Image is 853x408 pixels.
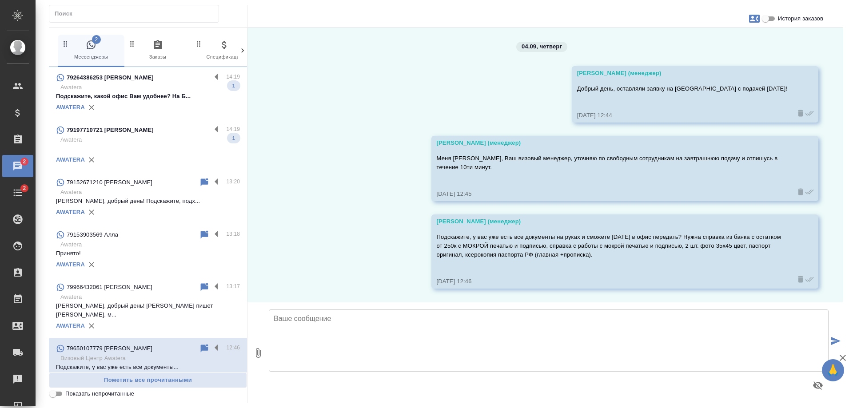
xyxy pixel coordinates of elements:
div: Пометить непрочитанным [199,343,210,354]
p: Подскажите, у вас уже есть все документы на руках и сможете [DATE] в офис передать? Нужна справка... [437,233,788,259]
p: 13:18 [226,230,240,238]
p: 79197710721 [PERSON_NAME] [67,126,154,135]
p: Меня [PERSON_NAME], Ваш визовый менеджер, уточняю по свободным сотрудникам на завтрашнюю подачу и... [437,154,788,172]
div: 79650107779 [PERSON_NAME]12:46Визовый Центр AwateraПодскажите, у вас уже есть все документы...AWA... [49,338,247,390]
button: Удалить привязку [85,101,98,114]
p: Awatera [60,188,240,197]
span: 2 [17,157,31,166]
span: Пометить все прочитанными [54,375,242,385]
p: Awatera [60,135,240,144]
svg: Зажми и перетащи, чтобы поменять порядок вкладок [61,40,70,48]
p: 12:46 [226,343,240,352]
p: Awatera [60,240,240,249]
div: [PERSON_NAME] (менеджер) [437,217,788,226]
div: [DATE] 12:44 [577,111,787,120]
button: Пометить все прочитанными [49,372,247,388]
div: 79264386253 [PERSON_NAME]14:19AwateraПодскажите, какой офис Вам удобнее? На Б...1AWATERA [49,67,247,119]
button: Удалить привязку [85,319,98,333]
svg: Зажми и перетащи, чтобы поменять порядок вкладок [195,40,203,48]
p: Awatera [60,293,240,301]
p: 13:17 [226,282,240,291]
input: Поиск [55,8,219,20]
a: 2 [2,182,33,204]
span: Мессенджеры [61,40,121,61]
p: Awatera [60,83,240,92]
p: 79153903569 Алла [67,230,118,239]
div: [DATE] 12:46 [437,277,788,286]
span: 2 [17,184,31,193]
p: 79264386253 [PERSON_NAME] [67,73,154,82]
span: Заказы [128,40,187,61]
p: 79650107779 [PERSON_NAME] [67,344,152,353]
a: 2 [2,155,33,177]
div: [DATE] 12:45 [437,190,788,198]
p: 79152671210 [PERSON_NAME] [67,178,152,187]
button: Заявки [744,8,765,29]
p: [PERSON_NAME], добрый день! [PERSON_NAME] пишет [PERSON_NAME], м... [56,301,240,319]
span: 1 [227,134,240,143]
span: 1 [227,81,240,90]
div: [PERSON_NAME] (менеджер) [437,139,788,147]
a: AWATERA [56,322,85,329]
p: Подскажите, у вас уже есть все документы... [56,363,240,372]
p: Добрый день, оставляли заявку на [GEOGRAPHIC_DATA] с подачей [DATE]! [577,84,787,93]
p: 04.09, четверг [522,42,562,51]
p: 13:20 [226,177,240,186]
div: 79153903569 Алла13:18AwateraПринято!AWATERA [49,224,247,277]
a: AWATERA [56,104,85,111]
div: [PERSON_NAME] (менеджер) [577,69,787,78]
a: AWATERA [56,209,85,215]
p: Принято! [56,249,240,258]
p: [PERSON_NAME], добрый день! Подскажите, подх... [56,197,240,206]
button: Удалить привязку [85,153,98,166]
a: AWATERA [56,156,85,163]
button: Удалить привязку [85,206,98,219]
div: 79197710721 [PERSON_NAME]14:19Awatera1AWATERA [49,119,247,172]
span: История заказов [778,14,823,23]
div: Пометить непрочитанным [199,177,210,188]
span: 2 [92,35,101,44]
button: Удалить привязку [85,258,98,271]
div: 79966432061 [PERSON_NAME]13:17Awatera[PERSON_NAME], добрый день! [PERSON_NAME] пишет [PERSON_NAME... [49,277,247,338]
span: 🙏 [825,361,841,380]
span: Показать непрочитанные [65,389,134,398]
span: Спецификации [195,40,254,61]
p: 14:19 [226,72,240,81]
a: AWATERA [56,261,85,268]
p: Подскажите, какой офис Вам удобнее? На Б... [56,92,240,101]
button: 🙏 [822,359,844,381]
p: 14:19 [226,125,240,134]
div: 79152671210 [PERSON_NAME]13:20Awatera[PERSON_NAME], добрый день! Подскажите, подх...AWATERA [49,172,247,224]
p: Визовый Центр Awatera [60,354,240,363]
button: Удалить привязку [85,372,98,385]
p: 79966432061 [PERSON_NAME] [67,283,152,292]
button: Предпросмотр [807,375,829,396]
